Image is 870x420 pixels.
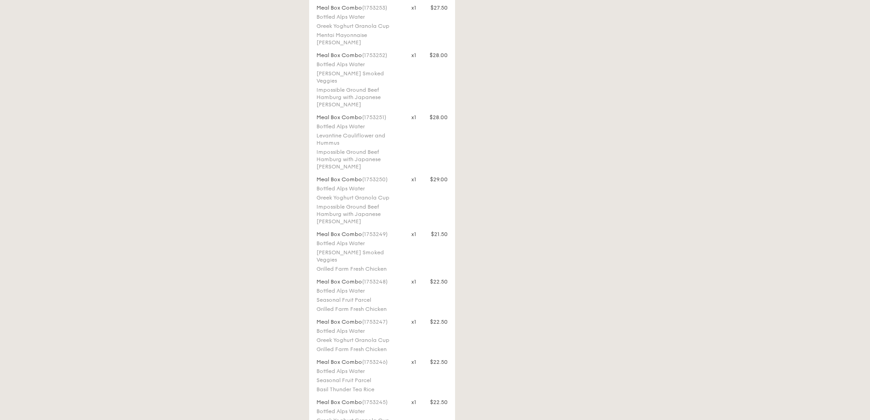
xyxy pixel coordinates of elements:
[316,327,400,335] div: Bottled Alps Water
[430,278,448,285] div: $22.50
[316,52,400,59] div: Meal Box Combo
[316,399,400,406] div: Meal Box Combo
[316,123,400,130] div: Bottled Alps Water
[316,287,400,294] div: Bottled Alps Water
[316,22,400,30] div: Greek Yoghurt Granola Cup
[411,52,416,59] div: x1
[316,408,400,415] div: Bottled Alps Water
[362,52,387,58] span: (1753252)
[316,249,400,263] div: [PERSON_NAME] Smoked Veggies
[430,52,448,59] div: $28.00
[431,231,448,238] div: $21.50
[316,318,400,325] div: Meal Box Combo
[316,148,400,170] div: Impossible Ground Beef Hamburg with Japanese [PERSON_NAME]
[411,176,416,183] div: x1
[316,203,400,225] div: Impossible Ground Beef Hamburg with Japanese [PERSON_NAME]
[316,4,400,11] div: Meal Box Combo
[362,319,388,325] span: (1753247)
[316,70,400,84] div: [PERSON_NAME] Smoked Veggies
[316,61,400,68] div: Bottled Alps Water
[316,346,400,353] div: Grilled Farm Fresh Chicken
[430,358,448,366] div: $22.50
[430,318,448,325] div: $22.50
[316,377,400,384] div: Seasonal Fruit Parcel
[316,386,400,393] div: Basil Thunder Tea Rice
[316,176,400,183] div: Meal Box Combo
[411,231,416,238] div: x1
[411,318,416,325] div: x1
[362,176,388,183] span: (1753250)
[316,240,400,247] div: Bottled Alps Water
[316,231,400,238] div: Meal Box Combo
[430,399,448,406] div: $22.50
[411,114,416,121] div: x1
[411,4,416,11] div: x1
[362,114,386,121] span: (1753251)
[316,114,400,121] div: Meal Box Combo
[316,132,400,147] div: Levantine Cauliflower and Hummus
[316,305,400,313] div: Grilled Farm Fresh Chicken
[362,231,388,237] span: (1753249)
[411,358,416,366] div: x1
[316,358,400,366] div: Meal Box Combo
[411,399,416,406] div: x1
[430,4,448,11] div: $27.50
[316,31,400,46] div: Mentai Mayonnaise [PERSON_NAME]
[362,5,387,11] span: (1753253)
[316,185,400,192] div: Bottled Alps Water
[362,278,388,285] span: (1753248)
[430,176,448,183] div: $29.00
[316,367,400,375] div: Bottled Alps Water
[430,114,448,121] div: $28.00
[362,359,388,365] span: (1753246)
[362,399,388,405] span: (1753245)
[316,278,400,285] div: Meal Box Combo
[316,13,400,21] div: Bottled Alps Water
[316,336,400,344] div: Greek Yoghurt Granola Cup
[316,296,400,304] div: Seasonal Fruit Parcel
[411,278,416,285] div: x1
[316,265,400,273] div: Grilled Farm Fresh Chicken
[316,194,400,201] div: Greek Yoghurt Granola Cup
[316,86,400,108] div: Impossible Ground Beef Hamburg with Japanese [PERSON_NAME]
